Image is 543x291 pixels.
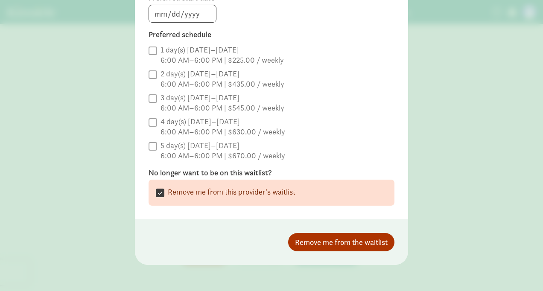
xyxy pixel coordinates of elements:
button: Remove me from the waitlist [288,233,394,251]
div: 6:00 AM–6:00 PM | $225.00 / weekly [161,55,284,65]
div: 5 day(s) [DATE]–[DATE] [161,140,285,151]
div: 3 day(s) [DATE]–[DATE] [161,93,284,103]
div: 6:00 AM–6:00 PM | $545.00 / weekly [161,103,284,113]
div: 6:00 AM–6:00 PM | $630.00 / weekly [161,127,285,137]
label: No longer want to be on this waitlist? [149,168,394,178]
label: Remove me from this provider's waitlist [164,187,295,197]
div: 6:00 AM–6:00 PM | $670.00 / weekly [161,151,285,161]
label: Preferred schedule [149,29,394,40]
div: 6:00 AM–6:00 PM | $435.00 / weekly [161,79,284,89]
span: Remove me from the waitlist [295,236,388,248]
div: 1 day(s) [DATE]–[DATE] [161,45,284,55]
div: 4 day(s) [DATE]–[DATE] [161,116,285,127]
div: 2 day(s) [DATE]–[DATE] [161,69,284,79]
